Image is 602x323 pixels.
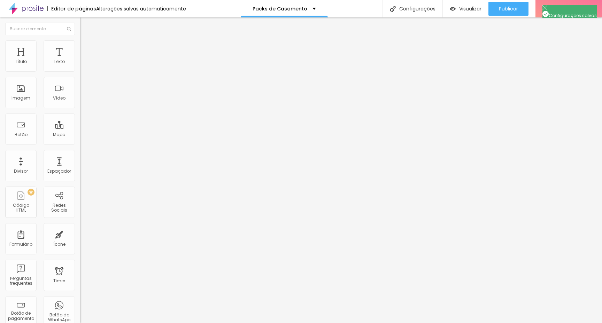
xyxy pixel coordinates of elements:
[53,96,65,101] div: Vídeo
[488,2,528,16] button: Publicar
[7,276,34,286] div: Perguntas frequentes
[459,6,481,11] span: Visualizar
[390,6,396,12] img: Icone
[11,96,30,101] div: Imagem
[253,6,307,11] p: Packs de Casamento
[45,313,73,323] div: Botão do WhatsApp
[54,59,65,64] div: Texto
[542,5,547,10] img: Icone
[7,203,34,213] div: Código HTML
[14,169,28,174] div: Divisor
[542,11,549,17] img: Icone
[542,13,597,18] span: Configurações salvas
[450,6,456,12] img: view-1.svg
[15,59,27,64] div: Título
[47,169,71,174] div: Espaçador
[53,242,65,247] div: Ícone
[53,278,65,283] div: Timer
[499,6,518,11] span: Publicar
[53,132,65,137] div: Mapa
[80,17,602,323] iframe: Editor
[67,27,71,31] img: Icone
[7,311,34,321] div: Botão de pagamento
[5,23,75,35] input: Buscar elemento
[96,6,186,11] div: Alterações salvas automaticamente
[47,6,96,11] div: Editor de páginas
[443,2,488,16] button: Visualizar
[9,242,32,247] div: Formulário
[15,132,28,137] div: Botão
[45,203,73,213] div: Redes Sociais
